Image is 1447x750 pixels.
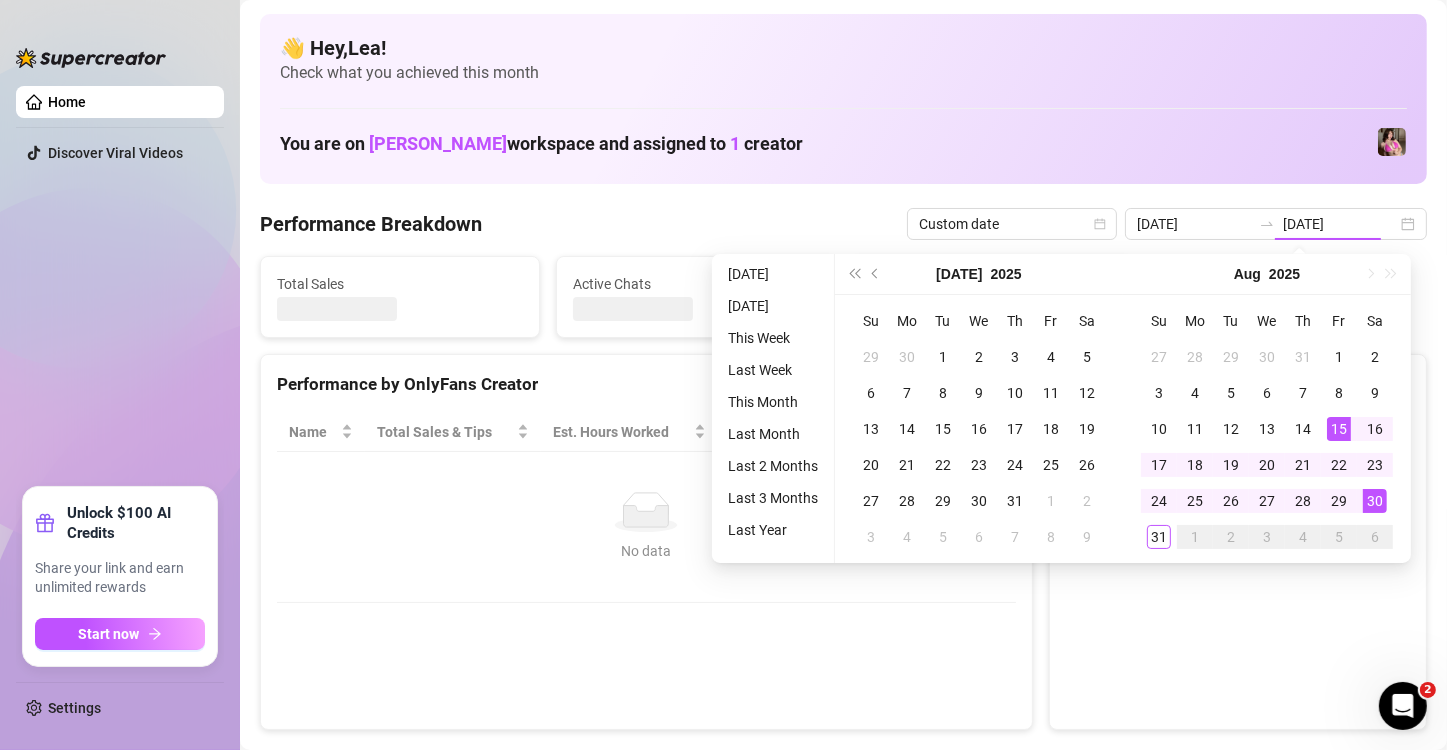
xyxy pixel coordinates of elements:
[365,413,541,452] th: Total Sales & Tips
[289,421,337,443] span: Name
[919,209,1105,239] span: Custom date
[277,273,523,295] span: Total Sales
[280,133,803,155] h1: You are on workspace and assigned to creator
[730,421,824,443] span: Sales / Hour
[48,94,86,110] a: Home
[35,513,55,533] span: gift
[148,627,162,641] span: arrow-right
[1137,213,1251,235] input: Start date
[67,503,205,543] strong: Unlock $100 AI Credits
[851,413,1015,452] th: Chat Conversion
[1283,213,1397,235] input: End date
[730,133,740,154] span: 1
[35,559,205,598] span: Share your link and earn unlimited rewards
[280,34,1407,62] h4: 👋 Hey, Lea !
[260,210,482,238] h4: Performance Breakdown
[277,413,365,452] th: Name
[48,700,101,716] a: Settings
[863,421,987,443] span: Chat Conversion
[48,145,183,161] a: Discover Viral Videos
[377,421,513,443] span: Total Sales & Tips
[16,48,166,68] img: logo-BBDzfeDw.svg
[553,421,690,443] div: Est. Hours Worked
[869,273,1115,295] span: Messages Sent
[718,413,852,452] th: Sales / Hour
[1066,371,1410,398] div: Sales by OnlyFans Creator
[280,62,1407,84] span: Check what you achieved this month
[1259,216,1275,232] span: swap-right
[1259,216,1275,232] span: to
[1094,218,1106,230] span: calendar
[277,371,1016,398] div: Performance by OnlyFans Creator
[35,618,205,650] button: Start nowarrow-right
[369,133,507,154] span: [PERSON_NAME]
[1378,128,1406,156] img: Nanner
[297,540,996,562] div: No data
[79,626,140,642] span: Start now
[1379,682,1427,730] iframe: Intercom live chat
[1420,682,1436,698] span: 2
[573,273,819,295] span: Active Chats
